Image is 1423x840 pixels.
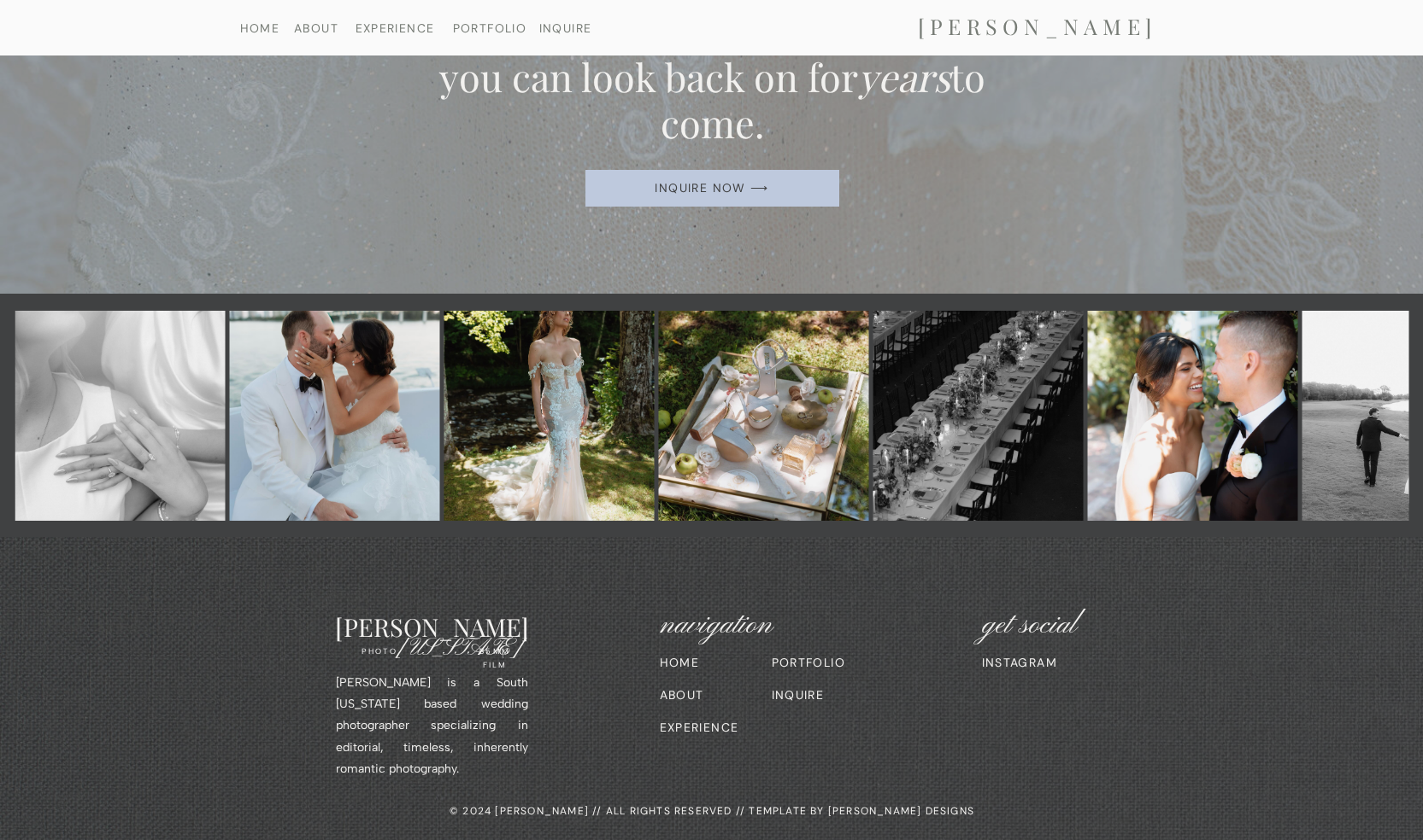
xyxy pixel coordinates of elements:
[590,277,835,362] p: From intimate to grand weddings, within [US_STATE] or far beyond - these packages are custom tail...
[216,22,304,33] a: HOME
[660,4,803,55] i: timeless
[658,311,868,521] img: image shared on Mon Aug 11 2025 | Detail shots underneath an apple tree in beautiful Vermont for ...
[351,22,439,33] a: EXPERIENCE
[949,232,1194,261] h2: Couples
[362,645,395,654] h3: PHOTO
[273,22,361,33] a: ABOUT
[231,232,476,261] h2: Elopements
[660,656,718,668] a: HOME
[336,672,528,759] p: [PERSON_NAME] is a South [US_STATE] based wedding photographer specializing in editorial, timeles...
[401,7,1024,93] h2: Documenting love stories you can look back on for to come.
[772,656,881,668] a: PORTFOLIO
[683,567,741,581] i: $6,000
[256,614,609,656] h2: [PERSON_NAME]
[229,311,439,521] img: carousel album shared on Mon Sep 01 2025 | We. Had. So. Much. FUNNN!🛥️🌊🥂 N+G said their “I do’s” ...
[626,182,798,195] a: INQUIRE NOW ⟶
[534,22,597,33] a: INQUIRE
[1087,311,1297,521] img: carousel album shared on Wed Apr 16 2025 | I. Love. My. Clients. P+K got their sneak peeks delive...
[247,277,460,321] p: For the most intimate love stories with just the couple or under 10 individuals.
[873,311,1083,521] img: image shared on Thu Jun 12 2025 | Guess who’s back posting after literally 2 months of silence? 😆...
[772,689,851,700] a: INQUIRE
[660,608,818,641] h3: navigation
[982,608,1097,641] h3: get social
[446,22,534,33] a: PORTFOLIO
[660,721,769,732] a: EXPERIENCE
[236,802,1189,817] a: © 2024 [PERSON_NAME] // ALL RIGHTS RESERVED // TEMPLATE BY [PERSON_NAME] DESIGNS
[483,122,563,195] i: the
[15,311,225,521] img: image shared on Mon Sep 15 2025 | 🤍 Had the best time with these two as we celebrated their engag...
[444,311,654,521] img: carousel album shared on Mon Aug 25 2025 | Some more sneak peeks of V+M’s incredible Vermont wedd...
[660,689,726,700] a: ABOUT
[858,50,950,102] i: years
[866,14,1209,42] a: [PERSON_NAME]
[1050,567,1091,581] i: $950
[324,567,382,581] i: $3,000
[965,277,1178,362] p: The perfect test run to starting our client/photographer relationship! Perfect for save the dates...
[590,232,835,261] h2: Weddings
[266,118,1159,181] h2: COLLECTIONS
[395,635,469,662] h3: [US_STATE]
[982,656,1083,668] a: INSTAGRAM
[469,645,521,654] h3: 35mm FILM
